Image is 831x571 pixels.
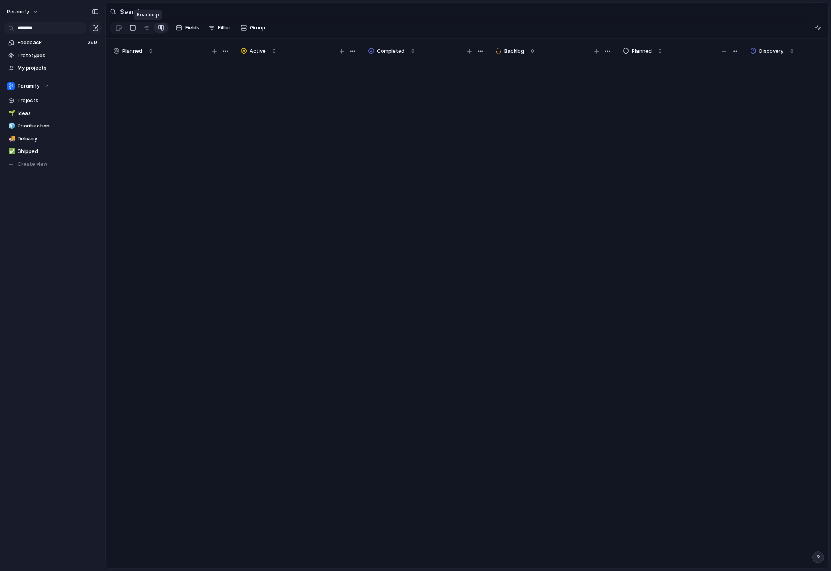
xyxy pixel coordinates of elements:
span: Feedback [18,39,85,47]
button: Paramify [4,5,43,18]
span: Planned [122,47,142,55]
a: Prototypes [4,50,102,61]
a: Projects [4,95,102,106]
a: 🚚Delivery [4,133,102,145]
a: 🧊Prioritization [4,120,102,132]
button: 🚚 [7,135,15,143]
span: Create view [18,160,48,168]
span: 0 [149,47,152,55]
button: 🌱 [7,110,15,117]
span: Prototypes [18,52,99,59]
a: Feedback299 [4,37,102,48]
span: My projects [18,64,99,72]
span: 0 [659,47,662,55]
button: Create view [4,158,102,170]
span: 0 [411,47,415,55]
button: 🧊 [7,122,15,130]
div: 🚚 [8,134,14,143]
div: Roadmap [134,10,162,20]
a: My projects [4,62,102,74]
span: Prioritization [18,122,99,130]
h2: Search [120,7,141,16]
span: Group [250,24,265,32]
span: Filter [218,24,231,32]
span: Backlog [504,47,524,55]
span: Active [250,47,266,55]
span: Delivery [18,135,99,143]
button: ✅ [7,147,15,155]
span: Ideas [18,110,99,117]
span: Fields [185,24,199,32]
a: ✅Shipped [4,145,102,157]
span: Paramify [7,8,29,16]
div: ✅ [8,147,14,156]
button: Paramify [4,80,102,92]
div: 🌱 [8,109,14,118]
span: Planned [632,47,652,55]
a: 🌱Ideas [4,108,102,119]
span: 0 [273,47,276,55]
span: 0 [531,47,534,55]
div: 🧊 [8,122,14,131]
span: 299 [88,39,98,47]
span: Projects [18,97,99,104]
span: Completed [377,47,404,55]
button: Group [237,22,269,34]
span: 0 [790,47,793,55]
span: Paramify [18,82,39,90]
span: Shipped [18,147,99,155]
span: Discovery [759,47,783,55]
button: Filter [206,22,234,34]
button: Fields [173,22,202,34]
